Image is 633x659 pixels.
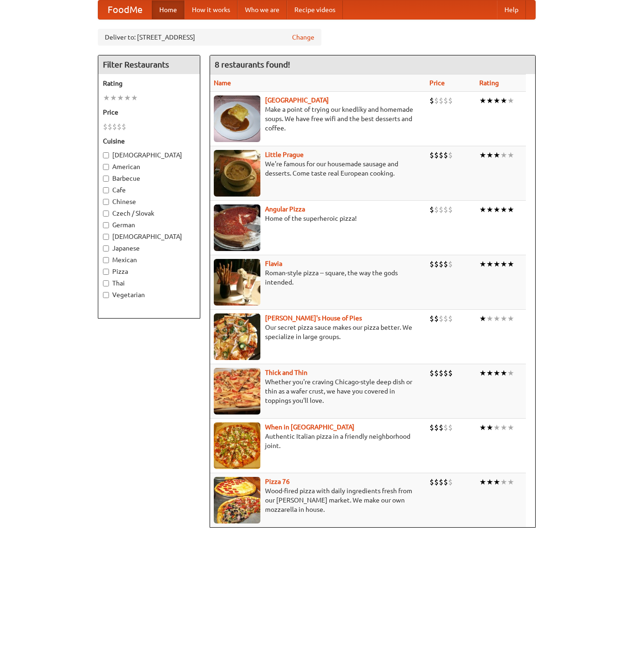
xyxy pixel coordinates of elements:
[493,259,500,269] li: ★
[265,96,329,104] a: [GEOGRAPHIC_DATA]
[448,150,453,160] li: $
[103,122,108,132] li: $
[443,150,448,160] li: $
[493,313,500,324] li: ★
[434,368,439,378] li: $
[448,259,453,269] li: $
[434,150,439,160] li: $
[122,122,126,132] li: $
[500,95,507,106] li: ★
[434,95,439,106] li: $
[103,257,109,263] input: Mexican
[103,185,195,195] label: Cafe
[152,0,184,19] a: Home
[124,93,131,103] li: ★
[287,0,343,19] a: Recipe videos
[214,486,422,514] p: Wood-fired pizza with daily ingredients fresh from our [PERSON_NAME] market. We make our own mozz...
[265,205,305,213] a: Angular Pizza
[103,136,195,146] h5: Cuisine
[103,152,109,158] input: [DEMOGRAPHIC_DATA]
[214,214,422,223] p: Home of the superheroic pizza!
[214,150,260,197] img: littleprague.jpg
[500,477,507,487] li: ★
[479,204,486,215] li: ★
[486,259,493,269] li: ★
[479,259,486,269] li: ★
[507,422,514,433] li: ★
[108,122,112,132] li: $
[443,313,448,324] li: $
[500,204,507,215] li: ★
[434,422,439,433] li: $
[507,204,514,215] li: ★
[214,105,422,133] p: Make a point of trying our knedlíky and homemade soups. We have free wifi and the best desserts a...
[500,150,507,160] li: ★
[215,60,290,69] ng-pluralize: 8 restaurants found!
[429,150,434,160] li: $
[103,176,109,182] input: Barbecue
[103,279,195,288] label: Thai
[439,259,443,269] li: $
[500,368,507,378] li: ★
[448,204,453,215] li: $
[103,174,195,183] label: Barbecue
[103,222,109,228] input: German
[265,369,307,376] a: Thick and Thin
[265,478,290,485] a: Pizza 76
[98,0,152,19] a: FoodMe
[103,220,195,230] label: German
[479,95,486,106] li: ★
[265,314,362,322] a: [PERSON_NAME]'s House of Pies
[429,368,434,378] li: $
[214,268,422,287] p: Roman-style pizza -- square, the way the gods intended.
[493,422,500,433] li: ★
[439,150,443,160] li: $
[103,187,109,193] input: Cafe
[439,422,443,433] li: $
[443,204,448,215] li: $
[214,477,260,523] img: pizza76.jpg
[486,150,493,160] li: ★
[98,55,200,74] h4: Filter Restaurants
[103,232,195,241] label: [DEMOGRAPHIC_DATA]
[486,477,493,487] li: ★
[497,0,526,19] a: Help
[448,95,453,106] li: $
[103,234,109,240] input: [DEMOGRAPHIC_DATA]
[479,150,486,160] li: ★
[214,95,260,142] img: czechpoint.jpg
[493,204,500,215] li: ★
[265,151,304,158] a: Little Prague
[434,259,439,269] li: $
[500,259,507,269] li: ★
[103,79,195,88] h5: Rating
[103,245,109,251] input: Japanese
[507,95,514,106] li: ★
[507,368,514,378] li: ★
[265,423,354,431] a: When in [GEOGRAPHIC_DATA]
[103,269,109,275] input: Pizza
[479,368,486,378] li: ★
[479,313,486,324] li: ★
[486,95,493,106] li: ★
[448,313,453,324] li: $
[479,422,486,433] li: ★
[214,323,422,341] p: Our secret pizza sauce makes our pizza better. We specialize in large groups.
[103,280,109,286] input: Thai
[103,197,195,206] label: Chinese
[439,313,443,324] li: $
[112,122,117,132] li: $
[443,477,448,487] li: $
[265,260,282,267] a: Flavia
[214,432,422,450] p: Authentic Italian pizza in a friendly neighborhood joint.
[439,95,443,106] li: $
[500,422,507,433] li: ★
[131,93,138,103] li: ★
[486,313,493,324] li: ★
[184,0,238,19] a: How it works
[443,368,448,378] li: $
[493,368,500,378] li: ★
[443,95,448,106] li: $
